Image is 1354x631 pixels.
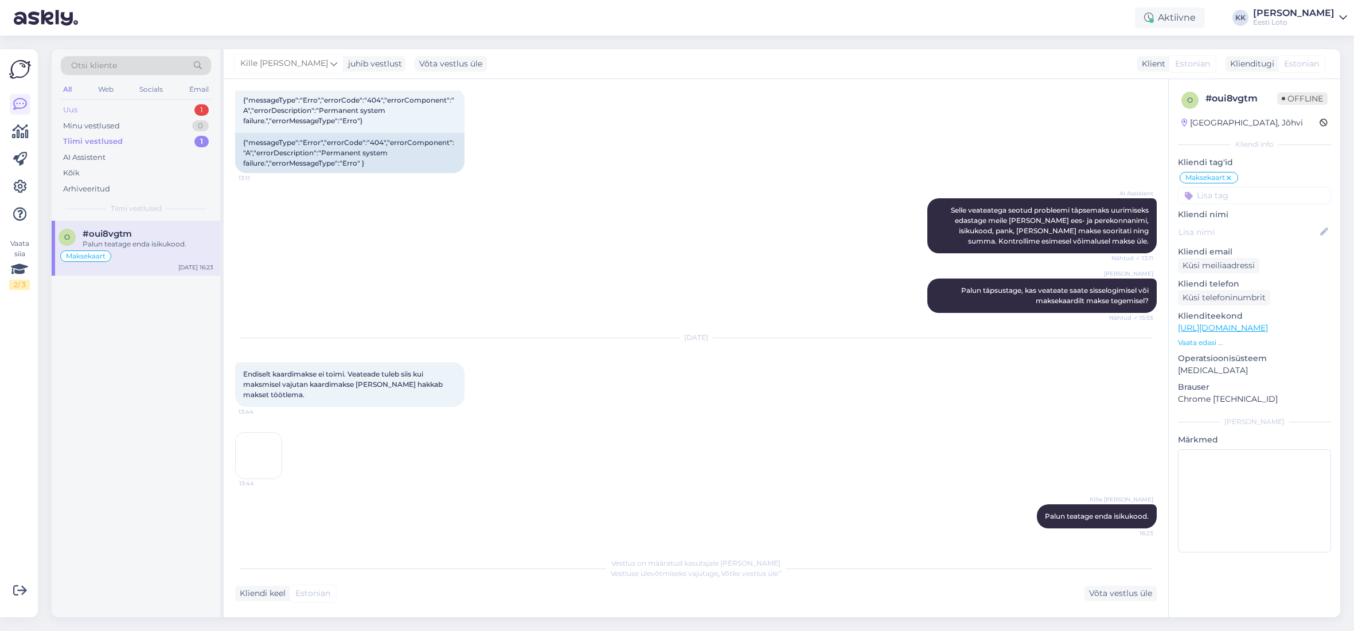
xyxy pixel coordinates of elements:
span: {"messageType":"Erro","errorCode":"404","errorComponent":"A","errorDescription":"Permanent system... [243,96,454,125]
div: Klient [1137,58,1165,70]
div: Kliendi info [1178,139,1331,150]
span: Selle veateatega seotud probleemi täpsemaks uurimiseks edastage meile [PERSON_NAME] ees- ja perek... [951,206,1150,245]
p: Märkmed [1178,434,1331,446]
div: Arhiveeritud [63,183,110,195]
div: Küsi meiliaadressi [1178,258,1259,273]
p: Vaata edasi ... [1178,338,1331,348]
span: Maksekaart [1185,174,1225,181]
span: Nähtud ✓ 13:11 [1110,254,1153,262]
div: Võta vestlus üle [415,56,487,72]
img: Attachment [236,433,282,479]
span: Endiselt kaardimakse ei toimi. Veateade tuleb siis kui maksmisel vajutan kaardimakse [PERSON_NAME... [243,370,444,399]
span: 13:11 [239,174,282,182]
div: Kõik [63,167,80,179]
span: #oui8vgtm [83,229,132,239]
div: juhib vestlust [344,58,402,70]
input: Lisa nimi [1179,226,1318,238]
span: o [64,233,70,241]
span: 16:23 [1110,529,1153,538]
span: Kille [PERSON_NAME] [240,57,328,70]
div: 2 / 3 [9,280,30,290]
div: [GEOGRAPHIC_DATA], Jõhvi [1181,117,1303,129]
div: [DATE] 16:23 [178,263,213,272]
span: Vestluse ülevõtmiseks vajutage [611,569,781,578]
div: Uus [63,104,77,116]
div: Palun teatage enda isikukood. [83,239,213,249]
span: Palun täpsustage, kas veateate saate sisselogimisel või maksekaardilt makse tegemisel? [961,286,1150,305]
div: Võta vestlus üle [1084,586,1157,601]
p: [MEDICAL_DATA] [1178,365,1331,377]
div: Küsi telefoninumbrit [1178,290,1270,305]
div: {"messageType":"Error","errorCode":"404","errorComponent":"A","errorDescription":"Permanent syste... [235,133,465,173]
p: Operatsioonisüsteem [1178,352,1331,365]
span: Nähtud ✓ 15:55 [1109,313,1153,322]
div: Tiimi vestlused [63,136,123,147]
div: AI Assistent [63,152,106,163]
div: 1 [194,104,209,116]
span: Estonian [1175,58,1210,70]
div: [DATE] [235,332,1157,343]
a: [URL][DOMAIN_NAME] [1178,323,1268,333]
p: Chrome [TECHNICAL_ID] [1178,393,1331,405]
p: Kliendi tag'id [1178,156,1331,168]
span: 13:44 [239,479,282,488]
div: Minu vestlused [63,120,120,132]
span: Kille [PERSON_NAME] [1090,495,1153,504]
div: [PERSON_NAME] [1253,9,1335,18]
div: Socials [137,82,165,97]
span: Maksekaart [66,253,106,260]
span: o [1187,96,1193,104]
div: 0 [192,120,209,132]
span: Vestlus on määratud kasutajale [PERSON_NAME] [611,559,781,567]
div: Web [96,82,116,97]
div: Email [187,82,211,97]
span: AI Assistent [1110,189,1153,198]
div: Kliendi keel [235,587,286,599]
div: Aktiivne [1135,7,1205,28]
span: Estonian [1284,58,1319,70]
p: Kliendi email [1178,246,1331,258]
div: KK [1232,10,1248,26]
a: [PERSON_NAME]Eesti Loto [1253,9,1347,27]
p: Brauser [1178,381,1331,393]
div: 1 [194,136,209,147]
span: Estonian [295,587,330,599]
span: Otsi kliente [71,60,117,72]
div: [PERSON_NAME] [1178,417,1331,427]
div: Klienditugi [1226,58,1274,70]
span: Offline [1277,92,1328,105]
img: Askly Logo [9,58,31,80]
span: 13:44 [239,407,282,416]
div: # oui8vgtm [1205,92,1277,105]
p: Klienditeekond [1178,310,1331,322]
div: Vaata siia [9,238,30,290]
i: „Võtke vestlus üle” [718,569,781,578]
input: Lisa tag [1178,187,1331,204]
p: Kliendi telefon [1178,278,1331,290]
div: All [61,82,74,97]
span: Tiimi vestlused [111,203,162,214]
p: Kliendi nimi [1178,209,1331,221]
span: Palun teatage enda isikukood. [1045,512,1149,520]
div: Eesti Loto [1253,18,1335,27]
span: [PERSON_NAME] [1104,269,1153,278]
